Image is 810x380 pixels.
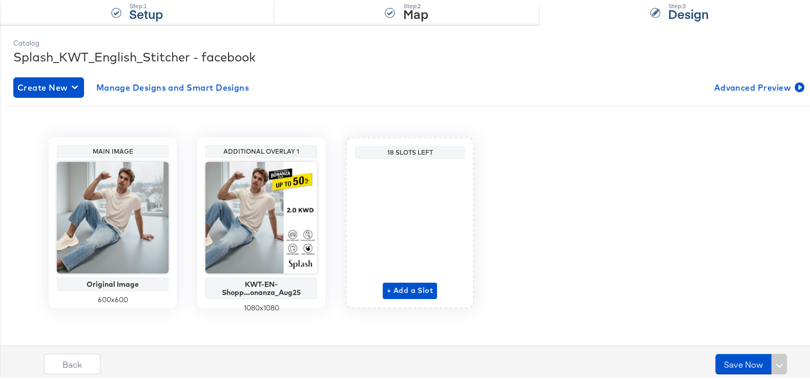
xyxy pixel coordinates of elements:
[403,3,428,20] strong: Map
[59,145,166,154] div: Main Image
[13,75,84,96] button: Create New
[668,3,709,20] strong: Design
[59,278,166,286] div: Original Image
[715,352,772,372] button: Save Now
[13,46,806,64] div: Splash_KWT_English_Stitcher - facebook
[358,146,462,155] div: 18 Slots Left
[710,75,806,96] button: Advanced Preview
[17,78,80,93] span: Create New
[205,301,317,311] div: 1080 x 1080
[714,78,802,93] span: Advanced Preview
[208,145,315,154] div: Additional Overlay 1
[129,1,163,8] div: Step: 1
[13,36,806,46] div: Catalog
[387,282,433,295] span: + Add a Slot
[92,75,254,96] button: Manage Designs and Smart Designs
[403,1,428,8] div: Step: 2
[208,278,315,294] div: KWT-EN-Shopp...onanza_Aug25
[44,352,100,372] button: Back
[668,1,709,8] div: Step: 3
[96,78,250,93] span: Manage Designs and Smart Designs
[129,3,163,20] strong: Setup
[383,281,437,297] button: + Add a Slot
[57,293,169,303] div: 600 x 600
